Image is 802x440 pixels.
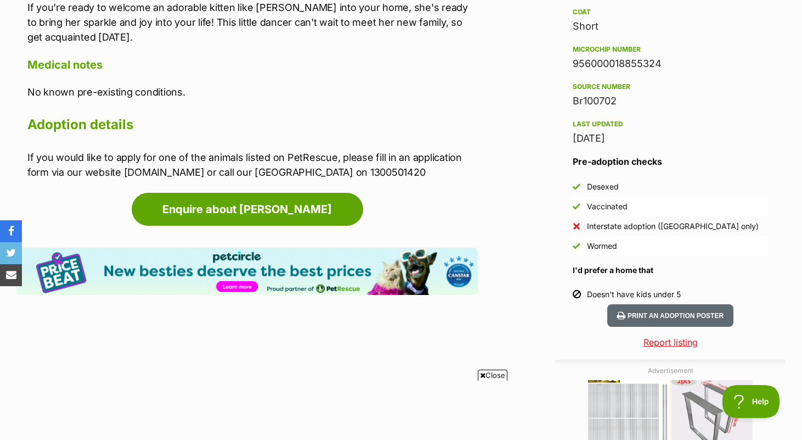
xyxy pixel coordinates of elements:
[587,181,619,192] div: Desexed
[573,155,768,168] h3: Pre-adoption checks
[555,336,786,349] a: Report listing
[16,248,478,296] img: Pet Circle promo banner
[135,385,667,435] iframe: Advertisement
[573,222,580,230] img: No
[587,221,759,232] div: Interstate adoption ([GEOGRAPHIC_DATA] only)
[573,56,768,71] div: 956000018855324
[573,45,768,54] div: Microchip number
[587,201,628,212] div: Vaccinated
[573,8,768,16] div: Coat
[573,183,580,191] img: Yes
[27,150,478,180] p: If you would like to apply for one of the animals listed on PetRescue, please fill in an applicat...
[573,265,768,276] h4: I'd prefer a home that
[478,370,507,381] span: Close
[573,93,768,109] div: Br100702
[573,131,768,146] div: [DATE]
[573,19,768,34] div: Short
[587,289,681,300] div: Doesn't have kids under 5
[27,113,478,137] h2: Adoption details
[722,385,780,418] iframe: Help Scout Beacon - Open
[573,82,768,91] div: Source number
[607,304,733,327] button: Print an adoption poster
[27,58,478,72] h4: Medical notes
[83,70,165,137] img: https://img.kwcdn.com/product/fancy/ac23c3d5-93bc-4e03-a900-e27e6f581494.jpg?imageMogr2/strip/siz...
[587,241,617,252] div: Wormed
[132,193,363,226] a: Enquire about [PERSON_NAME]
[27,85,478,99] p: No known pre-existing conditions.
[573,120,768,129] div: Last updated
[573,203,580,210] img: Yes
[573,242,580,250] img: Yes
